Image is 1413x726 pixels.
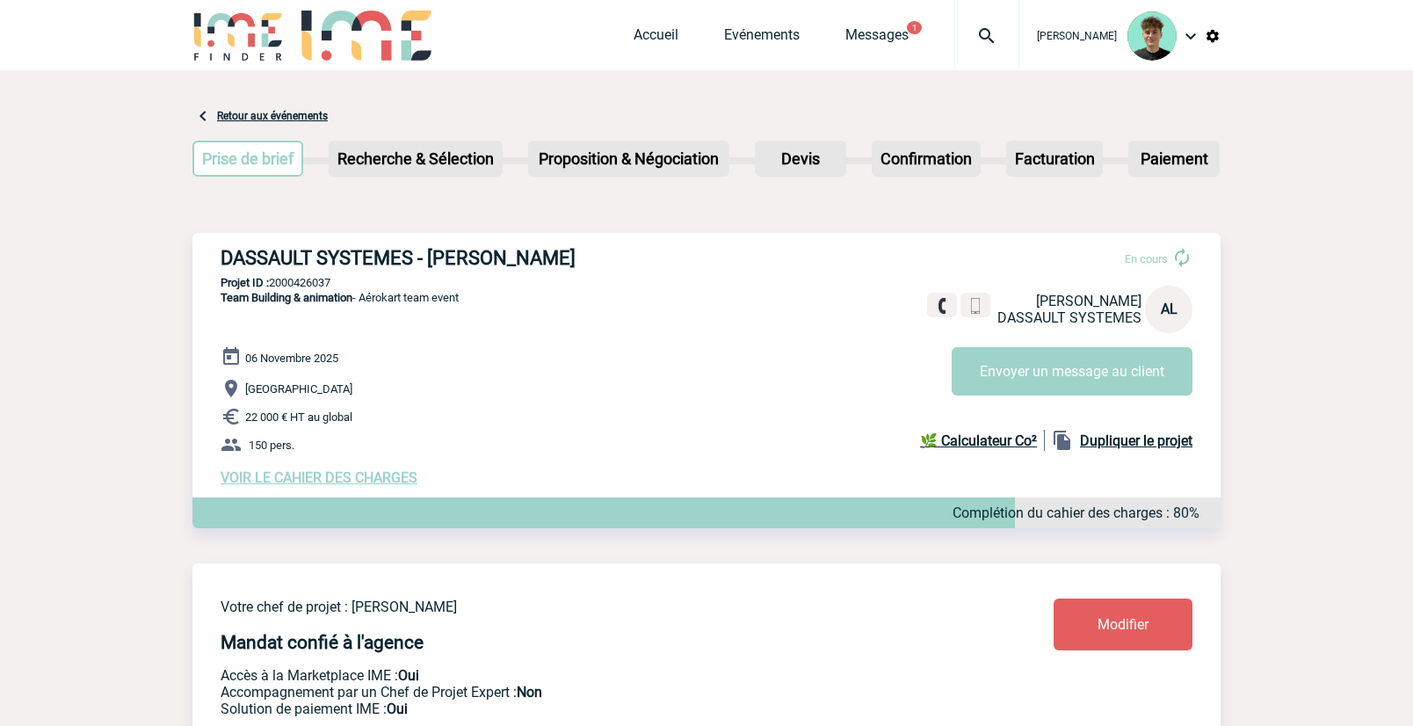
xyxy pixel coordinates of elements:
span: - Aérokart team event [221,291,459,304]
span: [PERSON_NAME] [1036,293,1141,309]
b: Dupliquer le projet [1080,432,1192,449]
b: Oui [398,667,419,684]
span: 22 000 € HT au global [245,410,352,424]
p: Prise de brief [194,142,301,175]
img: file_copy-black-24dp.png [1052,430,1073,451]
span: 150 pers. [249,439,294,452]
p: Votre chef de projet : [PERSON_NAME] [221,599,950,615]
p: Recherche & Sélection [330,142,501,175]
p: Devis [757,142,844,175]
h4: Mandat confié à l'agence [221,632,424,653]
span: Team Building & animation [221,291,352,304]
span: [PERSON_NAME] [1037,30,1117,42]
b: Oui [387,701,408,717]
img: portable.png [967,298,983,314]
span: [GEOGRAPHIC_DATA] [245,382,352,396]
p: Facturation [1008,142,1102,175]
p: Conformité aux process achat client, Prise en charge de la facturation, Mutualisation de plusieur... [221,701,950,717]
b: Non [517,684,542,701]
a: Accueil [634,26,678,51]
span: En cours [1125,252,1168,265]
a: Messages [845,26,909,51]
a: 🌿 Calculateur Co² [920,430,1045,451]
button: 1 [907,21,922,34]
p: 2000426037 [192,276,1221,289]
img: 131612-0.png [1127,11,1177,61]
p: Confirmation [873,142,979,175]
p: Prestation payante [221,684,950,701]
a: Retour aux événements [217,110,328,122]
span: AL [1161,301,1177,317]
a: Evénements [724,26,800,51]
b: 🌿 Calculateur Co² [920,432,1037,449]
span: 06 Novembre 2025 [245,352,338,365]
button: Envoyer un message au client [952,347,1192,396]
img: fixe.png [934,298,950,314]
img: IME-Finder [192,11,284,61]
span: Modifier [1098,616,1149,633]
p: Accès à la Marketplace IME : [221,667,950,684]
p: Paiement [1130,142,1218,175]
p: Proposition & Négociation [530,142,728,175]
a: VOIR LE CAHIER DES CHARGES [221,469,417,486]
span: DASSAULT SYSTEMES [997,309,1141,326]
b: Projet ID : [221,276,269,289]
h3: DASSAULT SYSTEMES - [PERSON_NAME] [221,247,748,269]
